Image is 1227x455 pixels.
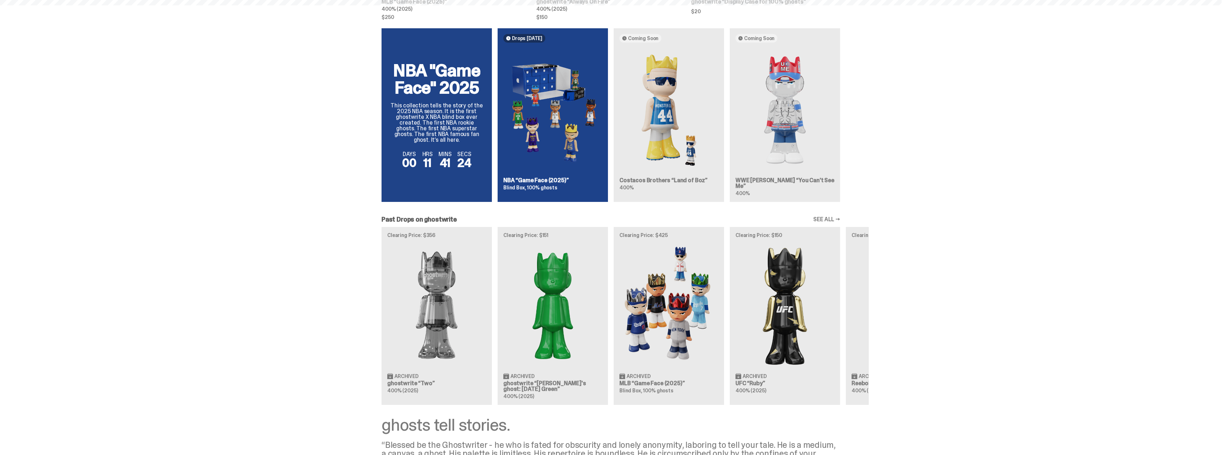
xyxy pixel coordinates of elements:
[402,155,416,170] span: 00
[394,374,418,379] span: Archived
[382,6,412,12] span: 400% (2025)
[527,184,557,191] span: 100% ghosts
[387,233,486,238] p: Clearing Price: $356
[498,28,608,202] a: Drops [DATE] Game Face (2025)
[619,184,633,191] span: 400%
[744,35,775,41] span: Coming Soon
[628,35,658,41] span: Coming Soon
[735,190,749,197] span: 400%
[512,35,542,41] span: Drops [DATE]
[387,381,486,386] h3: ghostwrite “Two”
[503,178,602,183] h3: NBA “Game Face (2025)”
[390,62,483,96] h2: NBA "Game Face" 2025
[619,243,718,367] img: Game Face (2025)
[387,387,418,394] span: 400% (2025)
[422,151,433,157] span: HRS
[503,184,526,191] span: Blind Box,
[382,15,531,20] span: $250
[691,9,840,14] span: $20
[735,233,834,238] p: Clearing Price: $150
[440,155,450,170] span: 41
[503,243,602,367] img: Schrödinger's ghost: Sunday Green
[619,381,718,386] h3: MLB “Game Face (2025)”
[619,387,642,394] span: Blind Box,
[735,48,834,172] img: You Can't See Me
[457,151,471,157] span: SECS
[390,103,483,143] p: This collection tells the story of the 2025 NBA season. It is the first ghostwrite X NBA blind bo...
[619,48,718,172] img: Land of Boz
[387,243,486,367] img: Two
[382,227,492,405] a: Clearing Price: $356 Two Archived
[643,387,673,394] span: 100% ghosts
[614,227,724,405] a: Clearing Price: $425 Game Face (2025) Archived
[813,217,840,222] a: SEE ALL →
[735,387,766,394] span: 400% (2025)
[852,387,882,394] span: 400% (2025)
[852,381,950,386] h3: Reebok “Court Victory”
[536,15,685,20] span: $150
[852,233,950,238] p: Clearing Price: $100
[503,381,602,392] h3: ghostwrite “[PERSON_NAME]'s ghost: [DATE] Green”
[402,151,416,157] span: DAYS
[743,374,767,379] span: Archived
[859,374,883,379] span: Archived
[503,233,602,238] p: Clearing Price: $151
[619,178,718,183] h3: Costacos Brothers “Land of Boz”
[735,178,834,189] h3: WWE [PERSON_NAME] “You Can't See Me”
[627,374,651,379] span: Archived
[846,227,956,405] a: Clearing Price: $100 Court Victory Archived
[503,48,602,172] img: Game Face (2025)
[619,233,718,238] p: Clearing Price: $425
[423,155,431,170] span: 11
[438,151,451,157] span: MINS
[511,374,535,379] span: Archived
[382,416,840,434] div: ghosts tell stories.
[730,227,840,405] a: Clearing Price: $150 Ruby Archived
[457,155,471,170] span: 24
[503,393,534,400] span: 400% (2025)
[382,216,457,223] h2: Past Drops on ghostwrite
[735,381,834,386] h3: UFC “Ruby”
[852,243,950,367] img: Court Victory
[536,6,567,12] span: 400% (2025)
[735,243,834,367] img: Ruby
[498,227,608,405] a: Clearing Price: $151 Schrödinger's ghost: Sunday Green Archived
